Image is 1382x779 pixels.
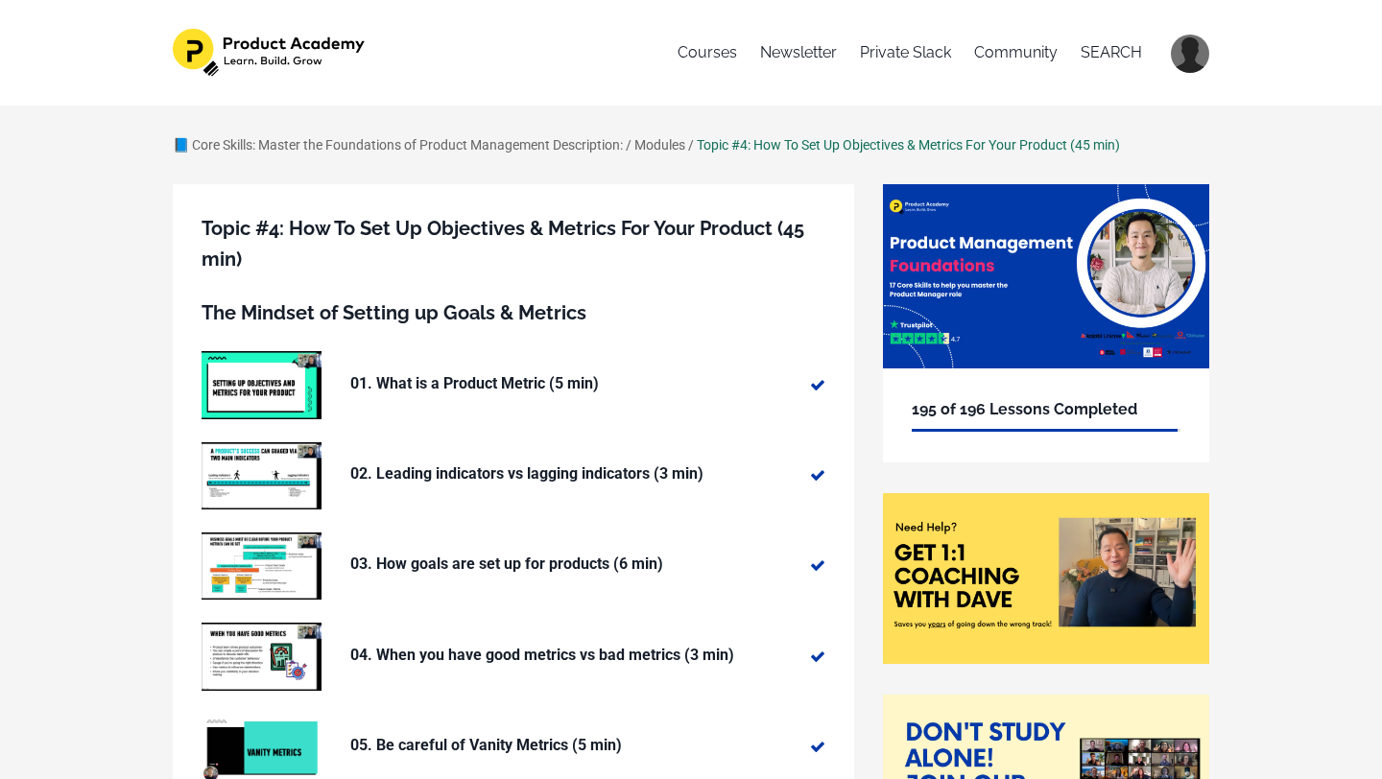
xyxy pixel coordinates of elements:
a: 02. Leading indicators vs lagging indicators (3 min) [202,442,825,509]
img: nWVlcxKyTZu8dWrCUe4V_b0d316532489355969cbbac7ced6557b36141f33.jpg [202,351,322,418]
a: 01. What is a Product Metric (5 min) [202,351,825,418]
img: 1e4575b-f30f-f7bc-803-1053f84514_582dc3fb-c1b0-4259-95ab-5487f20d86c3.png [173,29,368,77]
div: / [688,134,694,155]
a: 03. How goals are set up for products (6 min) [202,532,825,600]
h5: Topic #4: How To Set Up Objectives & Metrics For Your Product (45 min) [202,213,825,274]
p: 02. Leading indicators vs lagging indicators (3 min) [350,461,734,486]
p: 01. What is a Product Metric (5 min) [350,371,734,396]
a: Private Slack [860,29,951,77]
h6: 195 of 196 Lessons Completed [912,397,1180,422]
p: 05. Be careful of Vanity Metrics (5 min) [350,733,734,758]
a: Courses [678,29,737,77]
a: 04. When you have good metrics vs bad metrics (3 min) [202,623,825,690]
img: MOiEtURyQf2c55zORBls_391d33d28eec9e77ad2f84a04661594ccff3382a.jpg [202,532,322,600]
a: 📘 Core Skills: Master the Foundations of Product Management Description: [173,137,623,153]
a: Newsletter [760,29,837,77]
p: 03. How goals are set up for products (6 min) [350,552,734,577]
div: / [626,134,631,155]
img: 8be08-880d-c0e-b727-42286b0aac6e_Need_coaching_.png [883,493,1209,664]
img: io8OjtMSHCQhzNANmEnQ_16b3cea69f2f5aa3bddff86851d1fa3abcfe5fb0.jpg [202,623,322,690]
a: Modules [634,137,685,153]
a: SEARCH [1081,29,1142,77]
a: Community [974,29,1058,77]
img: 7ebc0dfb-562e-4b88-986a-da791b743153.jpg [202,442,322,509]
p: 04. When you have good metrics vs bad metrics (3 min) [350,643,734,668]
img: 44604e1-f832-4873-c755-8be23318bfc_12.png [883,184,1209,367]
div: Topic #4: How To Set Up Objectives & Metrics For Your Product (45 min) [697,134,1120,155]
img: 84ec73885146f4192b1a17cc33ca0aae [1171,35,1209,73]
h5: The Mindset of Setting up Goals & Metrics [202,297,825,328]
